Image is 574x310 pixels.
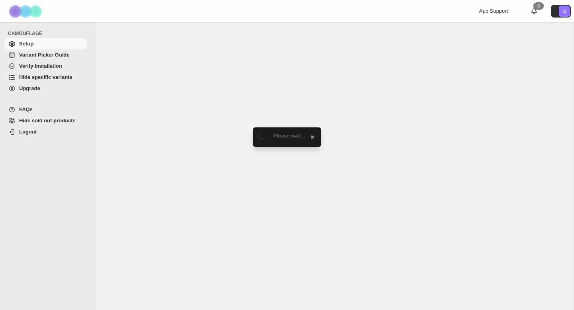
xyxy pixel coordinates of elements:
span: Variant Picker Guide [19,52,69,58]
span: Please wait... [273,133,306,139]
a: Logout [5,126,87,137]
span: Hide sold out products [19,118,76,124]
span: Setup [19,41,33,47]
span: Avatar with initials S [559,6,570,17]
a: Hide specific variants [5,72,87,83]
span: Logout [19,129,37,135]
span: Hide specific variants [19,74,73,80]
span: Verify Installation [19,63,62,69]
a: Hide sold out products [5,115,87,126]
img: Camouflage [6,0,46,22]
span: FAQs [19,106,33,112]
a: FAQs [5,104,87,115]
div: 0 [533,2,544,10]
text: S [563,9,566,14]
a: Upgrade [5,83,87,94]
a: 0 [530,7,538,15]
span: CAMOUFLAGE [8,30,90,37]
span: Upgrade [19,85,40,91]
a: Verify Installation [5,61,87,72]
a: Variant Picker Guide [5,49,87,61]
button: Avatar with initials S [551,5,571,18]
span: App Support [479,8,508,14]
a: Setup [5,38,87,49]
